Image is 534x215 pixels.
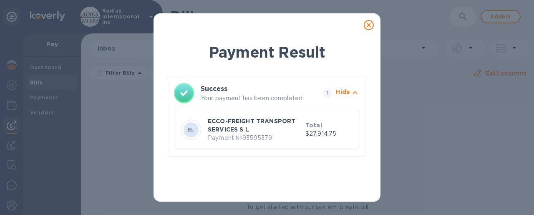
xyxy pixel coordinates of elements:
button: Hide [336,88,360,99]
h3: Success [201,84,307,94]
b: EL [188,126,195,133]
p: Hide [336,88,350,96]
p: ECCO-FREIGHT TRANSPORT SERVICES S L [208,117,302,134]
b: Total [305,122,322,129]
p: Payment № 93595379 [208,134,302,142]
h1: Payment Result [167,42,367,63]
p: $27,914.75 [305,129,353,138]
span: 1 [322,88,332,98]
p: Your payment has been completed. [201,94,319,103]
